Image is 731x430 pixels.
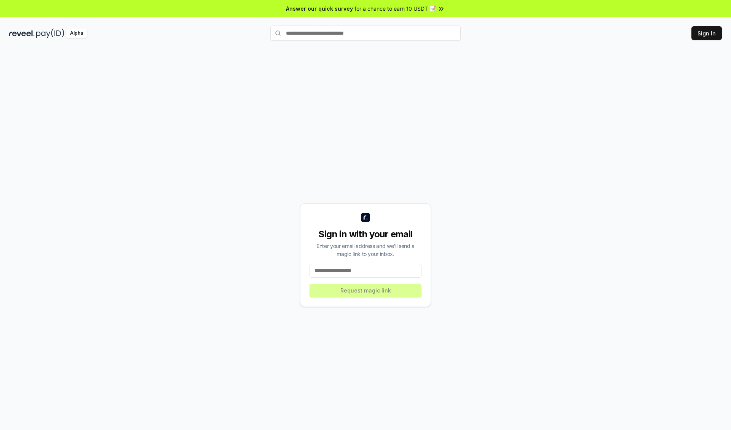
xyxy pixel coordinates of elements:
img: logo_small [361,213,370,222]
span: for a chance to earn 10 USDT 📝 [354,5,436,13]
button: Sign In [691,26,722,40]
div: Alpha [66,29,87,38]
img: pay_id [36,29,64,38]
div: Enter your email address and we’ll send a magic link to your inbox. [310,242,421,258]
span: Answer our quick survey [286,5,353,13]
div: Sign in with your email [310,228,421,240]
img: reveel_dark [9,29,35,38]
